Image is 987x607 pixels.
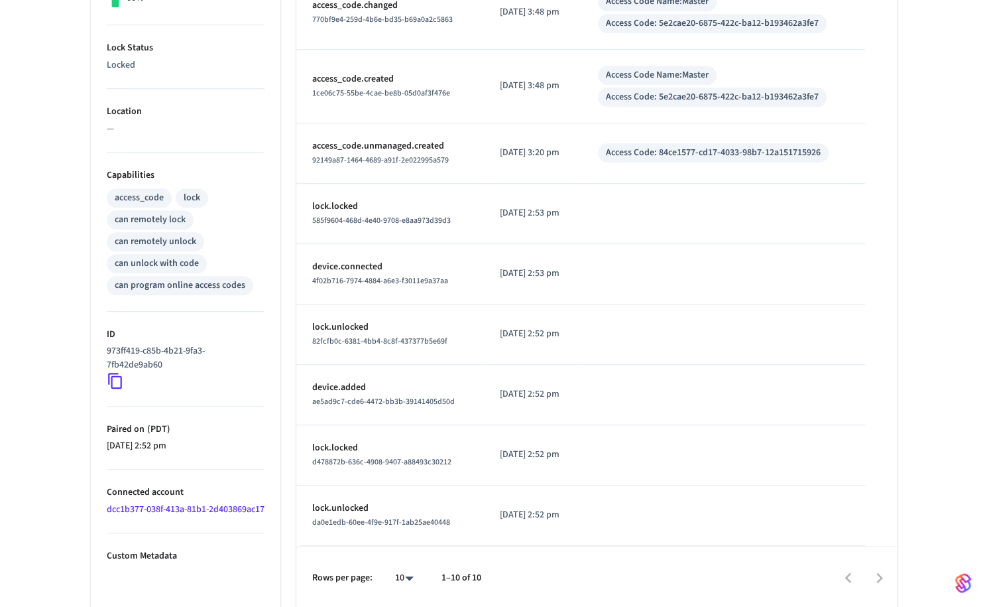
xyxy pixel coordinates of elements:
p: [DATE] 2:53 pm [500,267,567,281]
div: 10 [388,569,420,588]
span: ae5ad9c7-cde6-4472-bb3b-39141405d50d [312,396,455,407]
p: Connected account [107,486,264,500]
p: device.connected [312,260,468,274]
p: lock.unlocked [312,502,468,515]
p: Rows per page: [312,571,373,585]
div: can program online access codes [115,279,245,293]
p: [DATE] 2:52 pm [500,327,567,341]
div: can unlock with code [115,257,199,271]
p: [DATE] 2:52 pm [500,448,567,462]
p: 973ff419-c85b-4b21-9fa3-7fb42de9ab60 [107,344,259,372]
p: [DATE] 3:20 pm [500,146,567,160]
p: lock.unlocked [312,320,468,334]
p: [DATE] 2:52 pm [500,387,567,401]
div: can remotely lock [115,213,186,227]
div: Access Code: 84ce1577-cd17-4033-98b7-12a151715926 [606,146,821,160]
p: 1–10 of 10 [441,571,481,585]
p: [DATE] 2:52 pm [107,439,264,453]
div: Access Code Name: Master [606,68,709,82]
p: [DATE] 3:48 pm [500,79,567,93]
div: can remotely unlock [115,235,196,249]
span: 92149a87-1464-4689-a91f-2e022995a579 [312,155,449,166]
span: 770bf9e4-259d-4b6e-bd35-b69a0a2c5863 [312,14,453,25]
p: Custom Metadata [107,549,264,563]
span: da0e1edb-60ee-4f9e-917f-1ab25ae40448 [312,517,450,528]
p: ID [107,328,264,342]
div: Access Code: 5e2cae20-6875-422c-ba12-b193462a3fe7 [606,90,819,104]
p: Capabilities [107,169,264,182]
p: [DATE] 2:52 pm [500,508,567,522]
p: [DATE] 2:53 pm [500,206,567,220]
p: Paired on [107,423,264,437]
p: [DATE] 3:48 pm [500,5,567,19]
div: lock [184,191,200,205]
span: ( PDT ) [145,423,170,436]
p: — [107,122,264,136]
p: access_code.unmanaged.created [312,139,468,153]
span: d478872b-636c-4908-9407-a88493c30212 [312,456,451,468]
img: SeamLogoGradient.69752ec5.svg [955,573,971,594]
p: lock.locked [312,200,468,214]
a: dcc1b377-038f-413a-81b1-2d403869ac17 [107,503,264,516]
p: device.added [312,381,468,395]
p: lock.locked [312,441,468,455]
div: access_code [115,191,164,205]
span: 585f9604-468d-4e40-9708-e8aa973d39d3 [312,215,451,226]
p: Lock Status [107,41,264,55]
span: 4f02b716-7974-4884-a6e3-f3011e9a37aa [312,275,448,287]
div: Access Code: 5e2cae20-6875-422c-ba12-b193462a3fe7 [606,17,819,31]
span: 82fcfb0c-6381-4bb4-8c8f-437377b5e69f [312,336,447,347]
p: Locked [107,58,264,72]
p: access_code.created [312,72,468,86]
p: Location [107,105,264,119]
span: 1ce06c75-55be-4cae-be8b-05d0af3f476e [312,88,450,99]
